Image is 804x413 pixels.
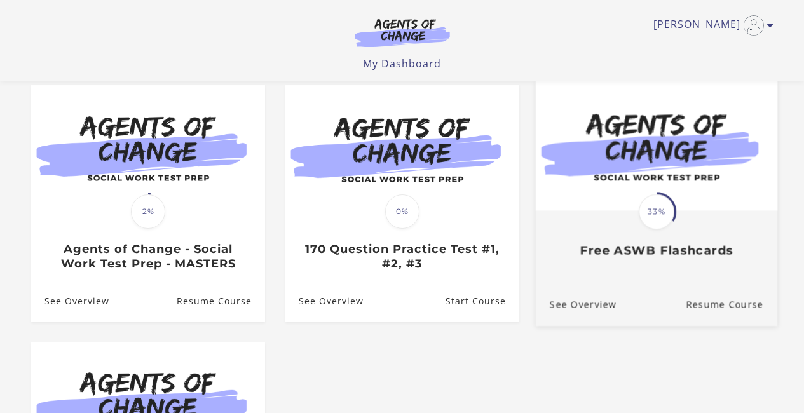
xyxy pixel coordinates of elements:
a: Agents of Change - Social Work Test Prep - MASTERS: Resume Course [176,281,264,322]
a: 170 Question Practice Test #1, #2, #3: See Overview [285,281,364,322]
span: 0% [385,194,419,229]
a: Toggle menu [653,15,767,36]
a: Agents of Change - Social Work Test Prep - MASTERS: See Overview [31,281,109,322]
h3: Free ASWB Flashcards [549,243,763,258]
a: Free ASWB Flashcards: Resume Course [686,283,777,326]
span: 2% [131,194,165,229]
h3: 170 Question Practice Test #1, #2, #3 [299,242,505,271]
a: 170 Question Practice Test #1, #2, #3: Resume Course [445,281,519,322]
span: 33% [639,194,674,230]
img: Agents of Change Logo [341,18,463,47]
a: My Dashboard [363,57,441,71]
h3: Agents of Change - Social Work Test Prep - MASTERS [44,242,251,271]
a: Free ASWB Flashcards: See Overview [535,283,616,326]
